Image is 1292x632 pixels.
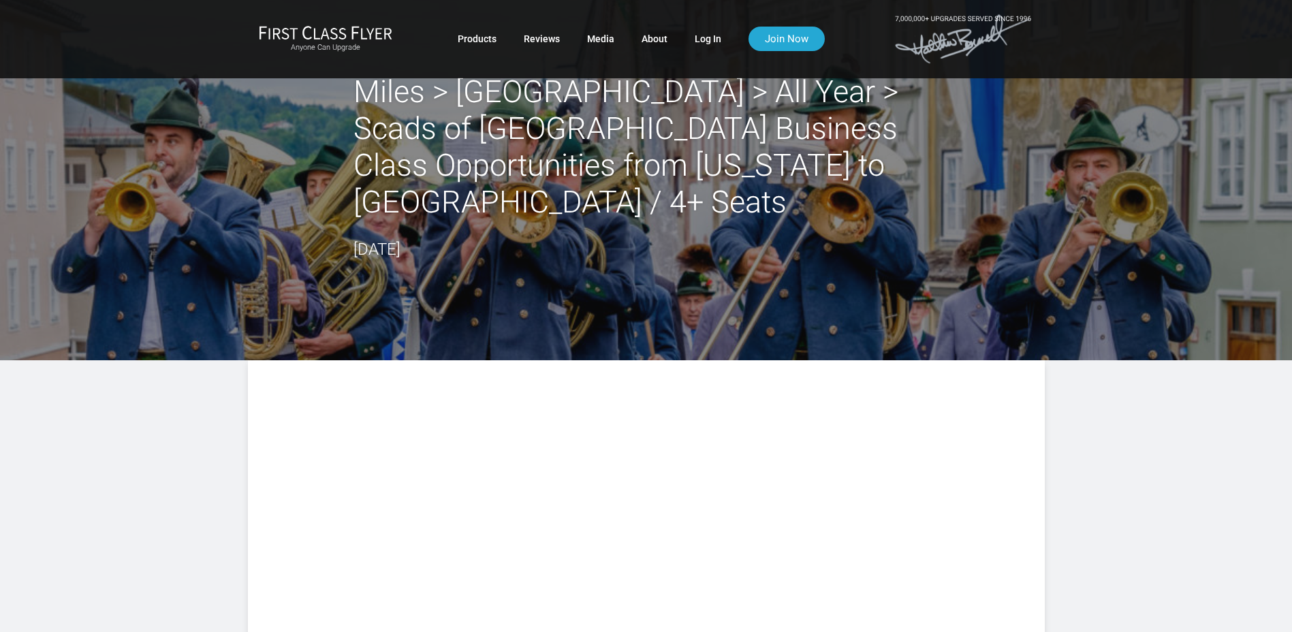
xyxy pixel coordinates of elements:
[749,27,825,51] a: Join Now
[259,25,392,52] a: First Class FlyerAnyone Can Upgrade
[458,27,497,51] a: Products
[316,415,977,538] img: summary.svg
[259,25,392,39] img: First Class Flyer
[524,27,560,51] a: Reviews
[642,27,667,51] a: About
[353,74,939,221] h2: Miles > [GEOGRAPHIC_DATA] > All Year > Scads of [GEOGRAPHIC_DATA] Business Class Opportunities fr...
[695,27,721,51] a: Log In
[353,240,400,259] time: [DATE]
[259,43,392,52] small: Anyone Can Upgrade
[587,27,614,51] a: Media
